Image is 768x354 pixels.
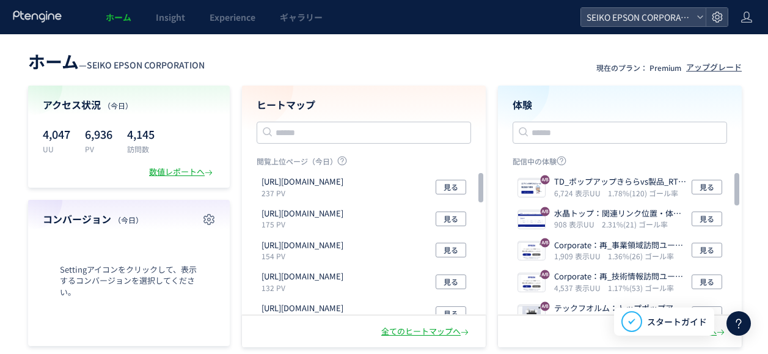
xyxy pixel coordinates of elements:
p: 129 PV [261,314,348,325]
button: 見る [692,275,722,289]
i: 1.36%(26) ゴール率 [608,251,674,261]
p: https://store.orient-watch.com/collections/all [261,240,343,251]
span: SEIKO EPSON CORPORATION [87,59,205,71]
button: 見る [692,212,722,226]
img: dabdb136761b5e287bad4f6667b2f63f1755567962047.png [518,275,545,292]
img: cb19256532f57c67c97ae3370f7736a91749792872430.png [518,180,545,197]
p: https://www.epsondevice.com/crystal/cn/designsupport/tool/foot-print/ [261,303,343,314]
i: 908 表示UU [554,219,599,229]
p: 237 PV [261,188,348,198]
p: テックフオルム：トップポップアップ [554,303,687,314]
button: 見る [692,306,722,321]
button: 見る [436,275,466,289]
p: 水晶トップ：関連リンク位置・体裁変更 [554,208,687,219]
h4: アクセス状況 [43,98,215,112]
p: 132 PV [261,282,348,293]
span: 見る [700,212,714,226]
span: Experience [210,11,255,23]
div: アップグレード [686,62,742,73]
h4: コンバージョン [43,212,215,226]
span: （今日） [103,100,133,111]
p: https://corporate.epson/en/search.html [261,208,343,219]
button: 見る [436,243,466,257]
span: 見る [444,180,458,194]
i: 10.05%(57) ゴール率 [602,314,672,325]
img: 099e98a6a99e49d63794746096f47de31754530917934.png [518,306,545,323]
div: — [28,49,205,73]
i: 567 表示UU [554,314,599,325]
span: 見る [444,243,458,257]
span: ホーム [106,11,131,23]
p: TD_ポップアップきららvs製品_RTC配下_2501((copy) [554,176,687,188]
p: https://www.epsondevice.com/crystal/cn/designsupport/tool/ibis/ [261,271,343,282]
p: 現在のプラン： Premium [596,62,681,73]
span: スタートガイド [647,315,707,328]
div: 数値レポートへ [149,166,215,178]
span: 見る [700,243,714,257]
p: 4,145 [127,124,155,144]
p: PV [85,144,112,154]
span: 見る [444,306,458,321]
p: 4,047 [43,124,70,144]
p: Corporate：再_技術情報訪問ユーザー属性調査_製品購入検討1 [554,271,687,282]
p: 175 PV [261,219,348,229]
i: 6,724 表示UU [554,188,605,198]
div: 全てのヒートマップへ [381,326,471,337]
i: 1.17%(53) ゴール率 [608,282,674,293]
button: 見る [436,180,466,194]
span: 見る [444,275,458,289]
i: 1,909 表示UU [554,251,605,261]
h4: 体験 [513,98,727,112]
span: Settingアイコンをクリックして、表示するコンバージョンを選択してください。 [43,264,215,298]
p: https://corporate.epson/en/ [261,176,343,188]
i: 4,537 表示UU [554,282,605,293]
button: 見る [692,180,722,194]
h4: ヒートマップ [257,98,471,112]
span: ホーム [28,49,79,73]
span: 見る [700,180,714,194]
span: 見る [700,275,714,289]
p: 6,936 [85,124,112,144]
i: 1.78%(120) ゴール率 [608,188,678,198]
img: 9f6a8b9eb31cbaf9ef9aa2c785f368ef1755568133988.png [518,243,545,260]
p: 配信中の体験 [513,156,727,171]
span: （今日） [114,215,143,225]
button: 見る [692,243,722,257]
img: a43139d0891afb75eb4d5aa1656c38151755582142477.jpeg [518,212,545,229]
p: 154 PV [261,251,348,261]
span: Insight [156,11,185,23]
button: 見る [436,306,466,321]
p: UU [43,144,70,154]
i: 2.31%(21) ゴール率 [602,219,668,229]
p: 訪問数 [127,144,155,154]
p: 閲覧上位ページ（今日） [257,156,471,171]
p: Corporate：再_事業領域訪問ユーザー属性調査_製品購入検討 [554,240,687,251]
span: SEIKO EPSON CORPORATION [583,8,692,26]
span: ギャラリー [280,11,323,23]
span: 見る [444,212,458,226]
button: 見る [436,212,466,226]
